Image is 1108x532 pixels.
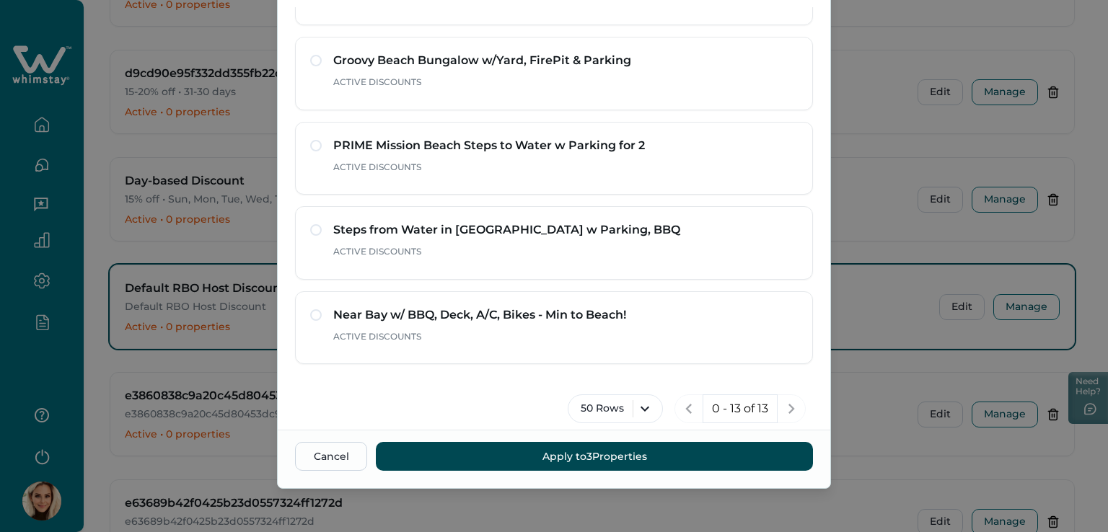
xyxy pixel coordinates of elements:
[777,394,806,423] button: next page
[333,329,798,344] p: Active Discounts
[333,75,798,89] p: Active Discounts
[333,137,798,154] h4: PRIME Mission Beach Steps to Water w Parking for 2
[712,402,768,416] p: 0 - 13 of 13
[333,52,798,69] h4: Groovy Beach Bungalow w/Yard, FirePit & Parking
[674,394,703,423] button: previous page
[703,394,778,423] button: 0 - 13 of 13
[295,442,367,471] button: Cancel
[333,221,798,239] h4: Steps from Water in [GEOGRAPHIC_DATA] w Parking, BBQ
[333,244,798,259] p: Active Discounts
[333,160,798,174] p: Active Discounts
[333,306,798,324] h4: Near Bay w/ BBQ, Deck, A/C, Bikes - Min to Beach!
[568,394,663,423] button: 50 Rows
[376,442,813,471] button: Apply to3Properties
